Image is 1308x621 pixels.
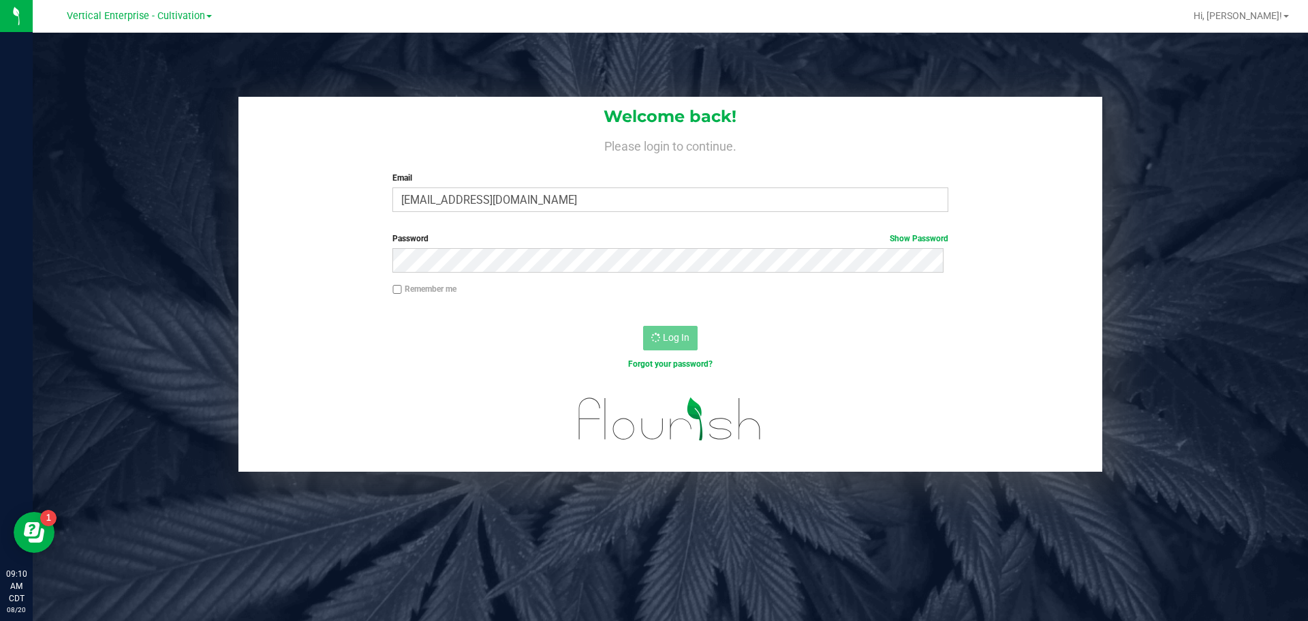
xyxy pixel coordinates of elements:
button: Log In [643,326,698,350]
span: Log In [663,332,689,343]
label: Email [392,172,948,184]
span: Password [392,234,429,243]
iframe: Resource center [14,512,54,553]
h4: Please login to continue. [238,136,1102,153]
h1: Welcome back! [238,108,1102,125]
a: Forgot your password? [628,359,713,369]
span: Vertical Enterprise - Cultivation [67,10,205,22]
input: Remember me [392,285,402,294]
p: 08/20 [6,605,27,615]
iframe: Resource center unread badge [40,510,57,526]
label: Remember me [392,283,456,295]
img: flourish_logo.svg [562,384,778,454]
span: Hi, [PERSON_NAME]! [1194,10,1282,21]
a: Show Password [890,234,948,243]
p: 09:10 AM CDT [6,568,27,605]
